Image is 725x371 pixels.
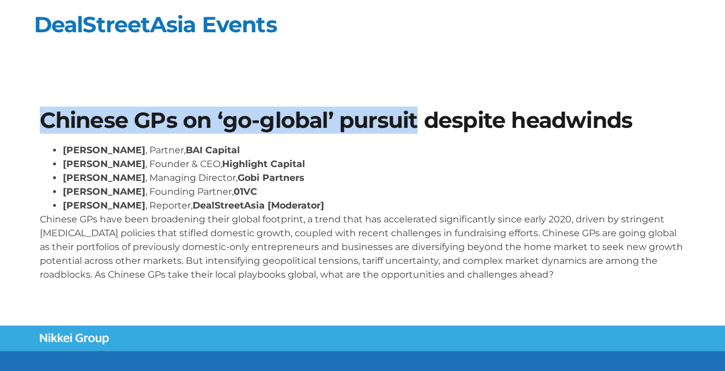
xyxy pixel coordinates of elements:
[222,158,305,169] strong: Highlight Capital
[63,145,145,156] strong: [PERSON_NAME]
[40,109,686,131] h1: Chinese GPs on ‘go-global’ pursuit despite headwinds
[34,11,277,38] a: DealStreetAsia Events
[234,186,257,197] strong: 01VC
[63,200,145,211] strong: [PERSON_NAME]
[186,145,240,156] strong: BAI Capital
[193,200,324,211] strong: DealStreetAsia [Moderator]
[63,171,686,185] li: , Managing Director,
[63,186,145,197] strong: [PERSON_NAME]
[63,157,686,171] li: , Founder & CEO,
[63,172,145,183] strong: [PERSON_NAME]
[238,172,305,183] strong: Gobi Partners
[63,158,145,169] strong: [PERSON_NAME]
[40,333,109,344] img: Nikkei Group
[63,143,686,157] li: , Partner,
[63,199,686,213] li: , Reporter,
[63,185,686,199] li: , Founding Partner,
[40,213,686,282] p: Chinese GPs have been broadening their global footprint, a trend that has accelerated significant...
